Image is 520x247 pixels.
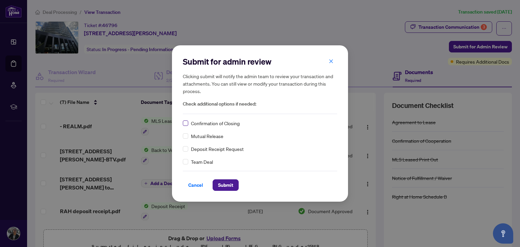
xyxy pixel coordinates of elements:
span: Team Deal [191,158,213,165]
span: close [329,59,333,64]
h2: Submit for admin review [183,56,337,67]
span: Confirmation of Closing [191,119,240,127]
button: Cancel [183,179,209,191]
span: Deposit Receipt Request [191,145,244,153]
span: Submit [218,180,233,190]
span: Cancel [188,180,203,190]
span: Mutual Release [191,132,223,140]
span: Check additional options if needed: [183,100,337,108]
button: Submit [213,179,239,191]
h5: Clicking submit will notify the admin team to review your transaction and attachments. You can st... [183,72,337,95]
button: Open asap [493,223,513,244]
